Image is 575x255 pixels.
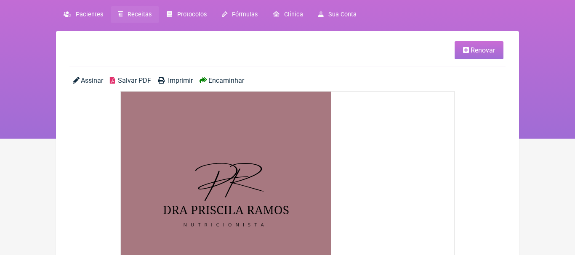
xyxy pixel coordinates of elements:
[284,11,303,18] span: Clínica
[177,11,207,18] span: Protocolos
[168,76,193,84] span: Imprimir
[128,11,152,18] span: Receitas
[311,6,364,23] a: Sua Conta
[73,76,103,84] a: Assinar
[158,76,192,84] a: Imprimir
[265,6,311,23] a: Clínica
[455,41,503,59] a: Renovar
[471,46,495,54] span: Renovar
[232,11,258,18] span: Fórmulas
[110,76,151,84] a: Salvar PDF
[56,6,111,23] a: Pacientes
[328,11,357,18] span: Sua Conta
[200,76,244,84] a: Encaminhar
[208,76,244,84] span: Encaminhar
[118,76,151,84] span: Salvar PDF
[159,6,214,23] a: Protocolos
[76,11,103,18] span: Pacientes
[214,6,265,23] a: Fórmulas
[81,76,103,84] span: Assinar
[111,6,159,23] a: Receitas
